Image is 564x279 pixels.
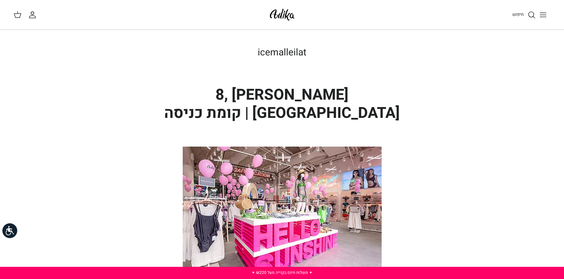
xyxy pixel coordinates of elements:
a: חיפוש [512,11,536,19]
h1: icemalleilat [160,47,404,58]
h2: [PERSON_NAME] 8, [GEOGRAPHIC_DATA] | קומת כניסה [160,86,404,122]
a: החשבון שלי [28,11,39,19]
button: Toggle menu [536,7,550,22]
a: ✦ משלוח חינם בקנייה מעל ₪220 ✦ [252,270,312,276]
span: חיפוש [512,11,524,18]
img: Adika IL [268,7,297,23]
